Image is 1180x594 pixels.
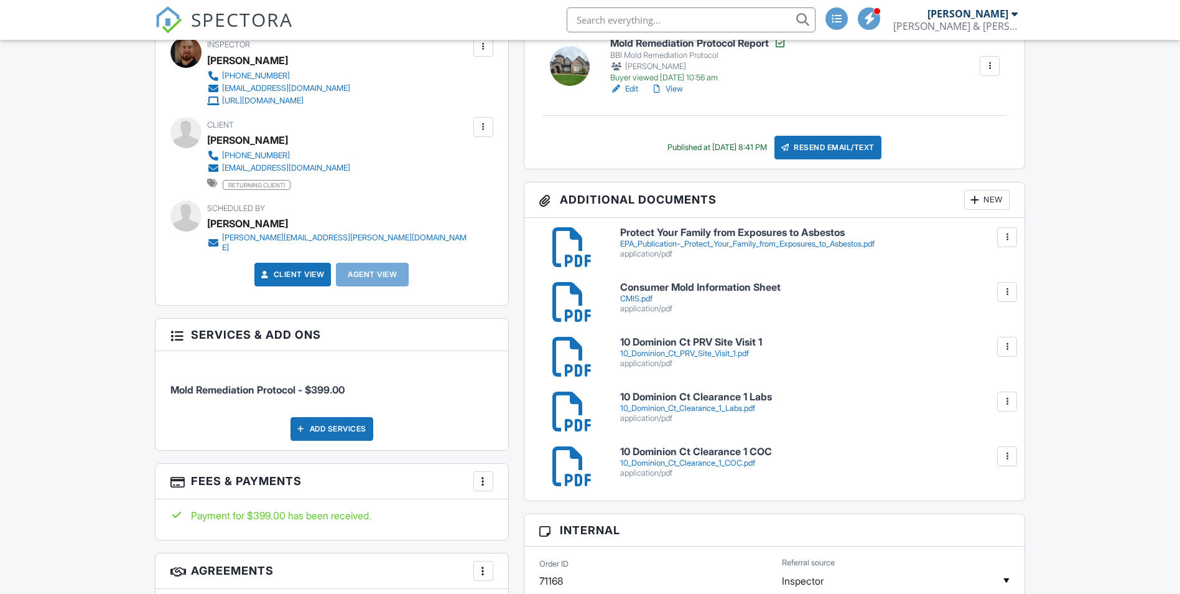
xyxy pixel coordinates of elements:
a: SPECTORA [155,17,293,43]
a: [PERSON_NAME][EMAIL_ADDRESS][PERSON_NAME][DOMAIN_NAME] [207,233,470,253]
div: 10_Dominion_Ct_Clearance_1_COC.pdf [620,458,1010,468]
div: Payment for $399.00 has been received. [170,509,493,522]
div: application/pdf [620,304,1010,314]
h3: Services & Add ons [156,319,508,351]
h3: Additional Documents [524,182,1025,218]
div: [EMAIL_ADDRESS][DOMAIN_NAME] [222,83,350,93]
span: Client [207,120,234,130]
a: Consumer Mold Information Sheet CMIS.pdf application/pdf [620,282,1010,314]
div: Bryan & Bryan Inspections [893,20,1018,32]
div: [PERSON_NAME] [207,131,288,149]
label: Order ID [539,559,569,570]
div: EPA_Publication-_Protect_Your_Family_from_Exposures_to_Asbestos.pdf [620,239,1010,249]
div: application/pdf [620,413,1010,423]
a: [PHONE_NUMBER] [207,149,350,162]
a: [URL][DOMAIN_NAME] [207,95,350,107]
div: [PHONE_NUMBER] [222,71,290,81]
div: Published at [DATE] 8:41 PM [667,143,767,153]
h6: 10 Dominion Ct Clearance 1 Labs [620,392,1010,403]
div: Buyer viewed [DATE] 10:56 am [610,73,786,83]
div: [EMAIL_ADDRESS][DOMAIN_NAME] [222,163,350,173]
div: [PERSON_NAME] [207,51,288,70]
span: Scheduled By [207,204,265,213]
h6: Mold Remediation Protocol Report [610,37,786,49]
a: Protect Your Family from Exposures to Asbestos EPA_Publication-_Protect_Your_Family_from_Exposure... [620,227,1010,259]
a: 10 Dominion Ct Clearance 1 COC 10_Dominion_Ct_Clearance_1_COC.pdf application/pdf [620,446,1010,478]
a: Mold Remediation Protocol Report BBI Mold Remediation Protocol [PERSON_NAME] Buyer viewed [DATE] ... [610,37,786,83]
div: application/pdf [620,468,1010,478]
h6: 10 Dominion Ct PRV Site Visit 1 [620,337,1010,348]
div: [PERSON_NAME] [927,7,1008,20]
div: CMIS.pdf [620,294,1010,304]
a: 10 Dominion Ct PRV Site Visit 1 10_Dominion_Ct_PRV_Site_Visit_1.pdf application/pdf [620,337,1010,369]
a: Edit [610,83,638,95]
span: SPECTORA [191,6,293,32]
span: Mold Remediation Protocol - $399.00 [170,384,345,396]
img: The Best Home Inspection Software - Spectora [155,6,182,34]
div: New [964,190,1010,210]
h6: 10 Dominion Ct Clearance 1 COC [620,446,1010,458]
a: 10 Dominion Ct Clearance 1 Labs 10_Dominion_Ct_Clearance_1_Labs.pdf application/pdf [620,392,1010,423]
h3: Internal [524,514,1025,547]
div: [PHONE_NUMBER] [222,151,290,161]
div: 10_Dominion_Ct_Clearance_1_Labs.pdf [620,403,1010,413]
div: BBI Mold Remediation Protocol [610,50,786,60]
li: Service: Mold Remediation Protocol [170,361,493,407]
div: [PERSON_NAME] [610,60,786,73]
span: returning client! [223,180,290,190]
h3: Fees & Payments [156,464,508,499]
input: Search everything... [567,7,815,32]
a: [PHONE_NUMBER] [207,70,350,82]
a: [EMAIL_ADDRESS][DOMAIN_NAME] [207,82,350,95]
label: Referral source [782,557,835,568]
div: Resend Email/Text [774,136,881,159]
div: application/pdf [620,249,1010,259]
div: 10_Dominion_Ct_PRV_Site_Visit_1.pdf [620,349,1010,359]
h3: Agreements [156,554,508,589]
div: [PERSON_NAME] [207,214,288,233]
a: [EMAIL_ADDRESS][DOMAIN_NAME] [207,162,350,174]
div: [PERSON_NAME][EMAIL_ADDRESS][PERSON_NAME][DOMAIN_NAME] [222,233,470,253]
a: View [651,83,683,95]
h6: Consumer Mold Information Sheet [620,282,1010,293]
div: [URL][DOMAIN_NAME] [222,96,304,106]
h6: Protect Your Family from Exposures to Asbestos [620,227,1010,238]
div: application/pdf [620,359,1010,369]
a: Client View [259,268,325,281]
div: Add Services [290,417,373,441]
